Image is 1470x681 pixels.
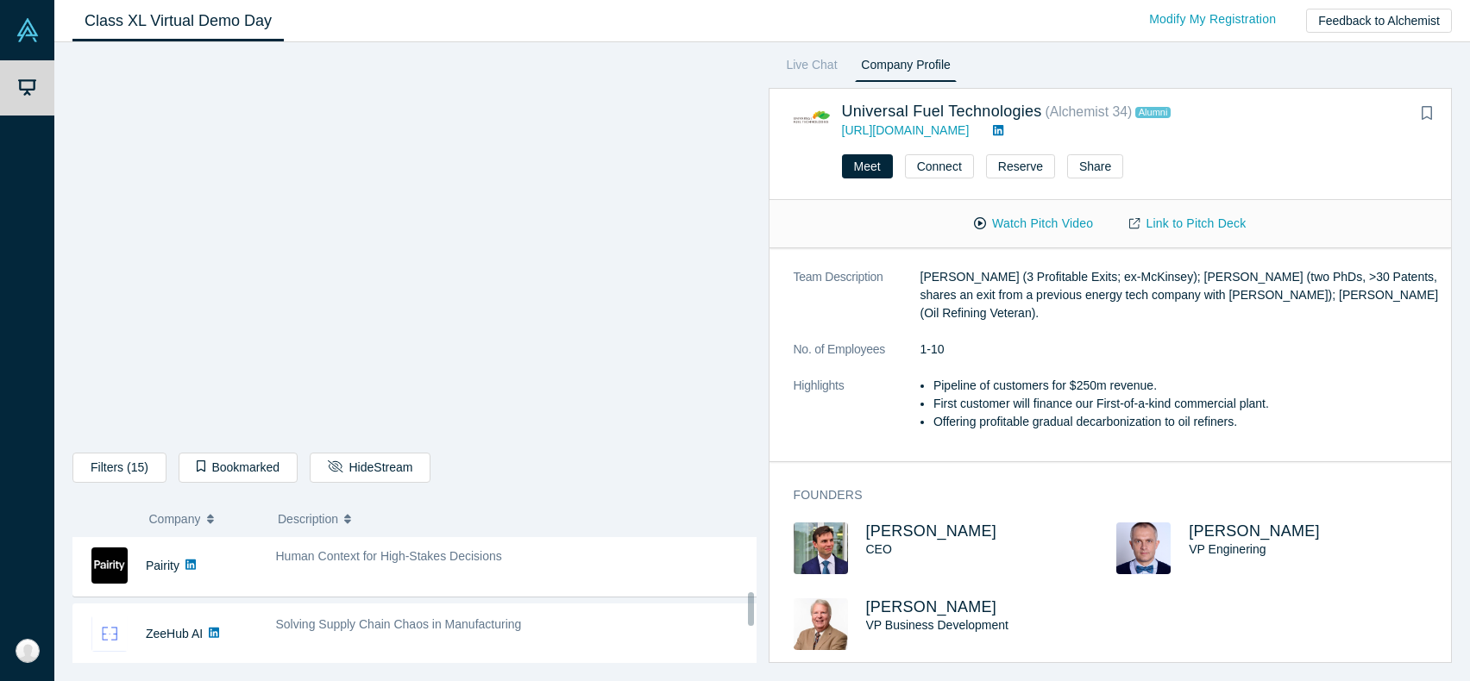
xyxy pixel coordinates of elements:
[794,102,830,138] img: Universal Fuel Technologies's Logo
[933,377,1440,395] li: Pipeline of customers for $250m revenue.
[794,340,920,377] dt: No. of Employees
[1415,102,1439,126] button: Bookmark
[1189,542,1266,556] span: VP Enginering
[149,501,201,537] span: Company
[866,618,1009,632] span: VP Business Development
[794,377,920,449] dt: Highlights
[310,453,430,483] button: HideStream
[146,559,179,572] a: Pairity
[855,54,956,82] a: Company Profile
[276,617,522,631] span: Solving Supply Chain Chaos in Manufacturing
[179,453,298,483] button: Bookmarked
[276,549,502,563] span: Human Context for High-Stakes Decisions
[1045,104,1132,119] small: ( Alchemist 34 )
[1135,107,1171,118] span: Alumni
[16,18,40,42] img: Alchemist Vault Logo
[146,627,203,640] a: ZeeHub AI
[794,598,848,650] img: Stephen Sims's Profile Image
[91,615,128,652] img: ZeeHub AI's Logo
[933,413,1440,431] li: Offering profitable gradual decarbonization to oil refiners.
[866,598,997,615] a: [PERSON_NAME]
[1189,522,1320,540] a: [PERSON_NAME]
[920,340,1441,359] dd: 1-10
[781,54,844,82] a: Live Chat
[278,501,338,537] span: Description
[956,209,1111,239] button: Watch Pitch Video
[91,547,128,584] img: Pairity's Logo
[16,639,40,663] img: Lynn Bernabei's Account
[866,542,892,556] span: CEO
[1131,4,1294,34] a: Modify My Registration
[73,56,756,440] iframe: Alchemist Class XL Demo Day: Vault
[72,453,166,483] button: Filters (15)
[1306,9,1452,33] button: Feedback to Alchemist
[933,395,1440,413] li: First customer will finance our First-of-a-kind commercial plant.
[794,268,920,340] dt: Team Description
[1116,522,1171,574] img: Denis Pchelintsev's Profile Image
[1111,209,1264,239] a: Link to Pitch Deck
[278,501,744,537] button: Description
[794,522,848,574] img: Alexei Beltyukov's Profile Image
[986,154,1055,178] button: Reserve
[842,123,970,137] a: [URL][DOMAIN_NAME]
[842,103,1042,120] a: Universal Fuel Technologies
[1067,154,1123,178] button: Share
[842,154,893,178] button: Meet
[920,268,1441,322] p: [PERSON_NAME] (3 Profitable Exits; ex-McKinsey); [PERSON_NAME] (two PhDs, >30 Patents, shares an ...
[905,154,974,178] button: Connect
[794,486,1417,504] h3: Founders
[149,501,261,537] button: Company
[866,522,997,540] a: [PERSON_NAME]
[72,1,284,41] a: Class XL Virtual Demo Day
